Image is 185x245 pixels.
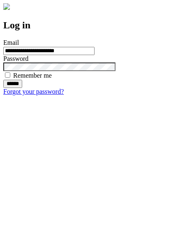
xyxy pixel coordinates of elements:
img: logo-4e3dc11c47720685a147b03b5a06dd966a58ff35d612b21f08c02c0306f2b779.png [3,3,10,10]
label: Remember me [13,72,52,79]
label: Password [3,55,28,62]
a: Forgot your password? [3,88,64,95]
label: Email [3,39,19,46]
h2: Log in [3,20,182,31]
